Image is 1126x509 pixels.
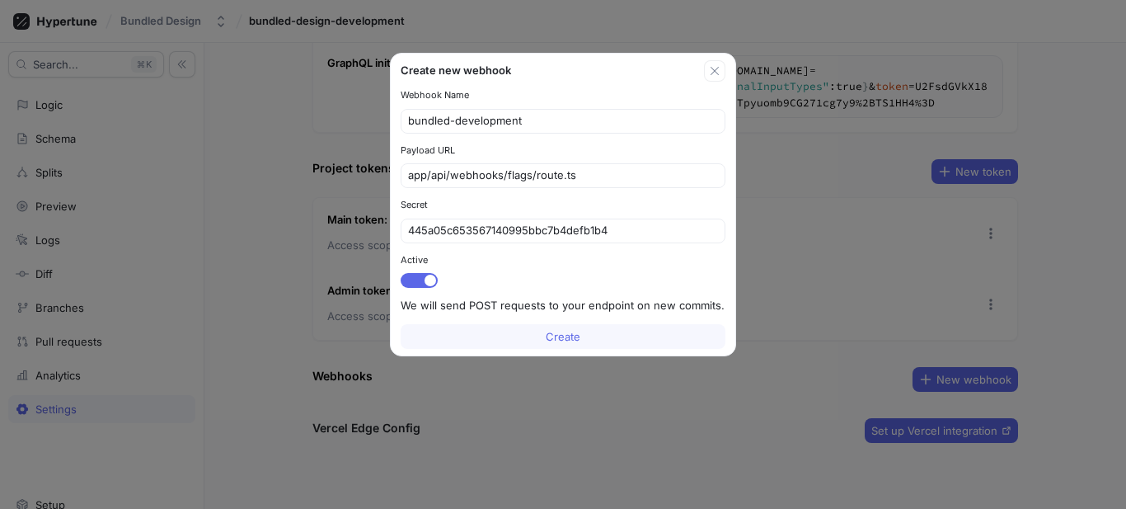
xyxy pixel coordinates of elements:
div: Active [401,253,725,267]
div: Create new webhook [401,63,704,79]
div: Payload URL [401,144,725,158]
div: Secret [401,198,725,212]
span: Create [546,332,580,342]
button: Create [401,324,725,349]
input: Enter a name for this webhook [408,113,718,130]
input: Enter a HTTPS URL where payloads should be sent [408,167,718,184]
div: We will send POST requests to your endpoint on new commits. [401,298,725,314]
div: Webhook Name [401,88,725,102]
input: Enter a secret for us to sign payloads with [408,223,718,239]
